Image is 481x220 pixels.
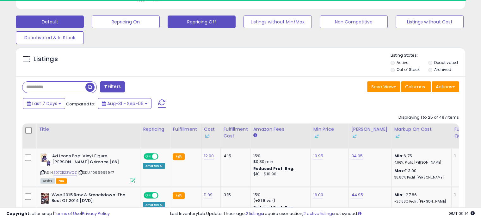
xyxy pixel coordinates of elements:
div: Repricing [143,126,167,133]
strong: Copyright [6,211,29,217]
button: Default [16,16,84,28]
button: Actions [432,81,459,92]
label: Out of Stock [397,67,420,72]
b: Min: [394,192,404,198]
div: 3.15 [223,192,245,198]
p: -20.88% Profit [PERSON_NAME] [394,199,447,204]
div: Last InventoryLab Update: 1 hour ago, require user action, not synced. [170,211,475,217]
span: Last 7 Days [32,100,57,107]
div: Some or all of the values in this column are provided from Inventory Lab. [204,133,218,139]
div: (+$1.8 var) [253,198,305,204]
span: | SKU: 1066965947 [78,170,114,175]
div: Amazon AI [143,163,165,169]
a: Terms of Use [54,211,81,217]
b: Max: [394,168,405,174]
button: Columns [401,81,431,92]
p: 38.80% Profit [PERSON_NAME] [394,175,447,180]
span: Columns [405,84,425,90]
button: Repricing Off [168,16,236,28]
b: Ad Icons Pop! Vinyl Figure [PERSON_NAME] Grimace [86] [52,153,129,167]
span: OFF [157,154,168,159]
span: 2025-09-14 09:14 GMT [449,211,475,217]
a: 12.00 [204,153,214,159]
small: FBA [173,192,184,199]
div: 15% [253,153,305,159]
a: 2 active listings [303,211,334,217]
button: Save View [367,81,400,92]
div: Some or all of the values in this column are provided from Inventory Lab. [313,133,346,139]
button: Deactivated & In Stock [16,31,84,44]
label: Active [397,60,408,65]
div: $0.30 min [253,159,305,165]
span: Aug-31 - Sep-06 [107,100,144,107]
p: 4.06% Profit [PERSON_NAME] [394,160,447,165]
b: Min: [394,153,404,159]
div: 15% [253,192,305,198]
b: Reduced Prof. Rng. [253,166,294,171]
b: Wwe 2015:Raw & Smackdown-The Best Of 2014 [DVD] [52,192,128,205]
span: ON [144,154,152,159]
button: Filters [100,81,125,92]
div: 6.75 [394,153,447,165]
div: Title [39,126,138,133]
div: 4.15 [223,153,245,159]
div: Fulfillable Quantity [454,126,476,139]
div: 113.00 [394,168,447,180]
div: Amazon Fees [253,126,308,133]
div: Some or all of the values in this column are provided from Inventory Lab. [351,133,389,139]
div: $10 - $10.90 [253,172,305,177]
img: InventoryLab Logo [313,133,319,139]
img: InventoryLab Logo [394,133,400,139]
a: Privacy Policy [82,211,110,217]
a: 16.00 [313,192,323,198]
button: Last 7 Days [23,98,65,109]
label: Deactivated [434,60,458,65]
img: 51G6fv9lGeL._SL40_.jpg [40,192,50,205]
div: Some or all of the values in this column are provided from Inventory Lab. [394,133,449,139]
img: InventoryLab Logo [204,133,210,139]
img: InventoryLab Logo [351,133,357,139]
small: Amazon Fees. [253,133,257,138]
a: 2 listings [246,211,263,217]
div: -27.86 [394,192,447,204]
div: Displaying 1 to 25 of 497 items [398,115,459,121]
span: OFF [157,192,168,198]
a: 11.99 [204,192,213,198]
h5: Listings [34,55,58,64]
img: 41DPsghs6JL._SL40_.jpg [40,153,51,166]
small: FBA [173,153,184,160]
th: The percentage added to the cost of goods (COGS) that forms the calculator for Min & Max prices. [392,123,452,148]
button: Repricing On [92,16,160,28]
button: Non Competitive [320,16,388,28]
span: All listings currently available for purchase on Amazon [40,178,55,184]
span: FBA [56,178,67,184]
span: ON [144,192,152,198]
div: [PERSON_NAME] [351,126,389,139]
div: ASIN: [40,153,135,183]
div: Cost [204,126,218,139]
a: B07XB23WQZ [53,170,77,175]
div: Min Price [313,126,346,139]
div: 1 [454,153,474,159]
a: 44.95 [351,192,363,198]
p: Listing States: [391,53,465,59]
span: Compared to: [66,101,95,107]
button: Listings without Cost [396,16,464,28]
div: Markup on Cost [394,126,449,139]
a: 34.95 [351,153,363,159]
div: Fulfillment Cost [223,126,248,139]
div: Fulfillment [173,126,198,133]
a: 19.95 [313,153,323,159]
button: Listings without Min/Max [244,16,311,28]
div: 1 [454,192,474,198]
div: seller snap | | [6,211,110,217]
label: Archived [434,67,451,72]
button: Aug-31 - Sep-06 [98,98,151,109]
